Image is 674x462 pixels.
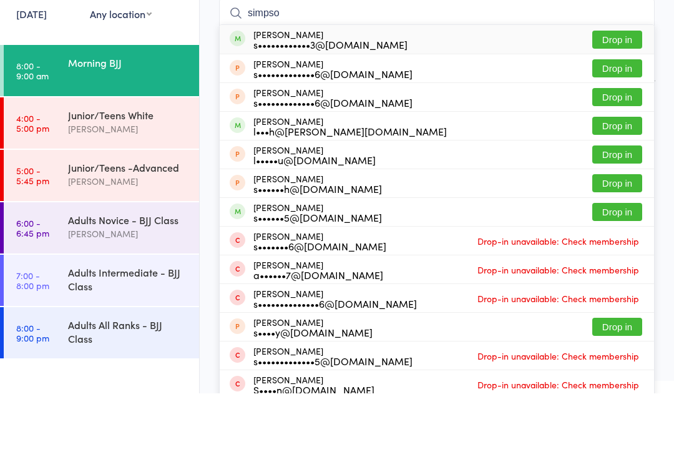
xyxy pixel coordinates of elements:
div: Adults Intermediate - BJJ Class [68,334,188,361]
button: Drop in [592,185,642,204]
div: s•••••••6@[DOMAIN_NAME] [253,310,386,320]
div: [PERSON_NAME] [68,295,188,310]
div: [PERSON_NAME] [253,271,382,291]
time: 7:00 - 8:00 pm [16,339,49,359]
button: Drop in [592,214,642,232]
div: [PERSON_NAME] [68,243,188,257]
time: 4:00 - 5:00 pm [16,182,49,202]
div: Adults All Ranks - BJJ Class [68,386,188,414]
a: 5:00 -5:45 pmJunior/Teens -Advanced[PERSON_NAME] [4,219,199,270]
div: Junior/Teens -Advanced [68,229,188,243]
div: s•••••••••••••6@[DOMAIN_NAME] [253,166,413,176]
span: Drop-in unavailable: Check membership [474,329,642,348]
div: s•••••••••••••5@[DOMAIN_NAME] [253,425,413,435]
div: s••••••••••••3@[DOMAIN_NAME] [253,108,408,118]
div: Events for [16,55,77,76]
div: [PERSON_NAME] [253,98,408,118]
div: Morning BJJ [68,124,188,138]
div: [PERSON_NAME] [253,156,413,176]
div: [PERSON_NAME] [253,357,417,377]
div: [PERSON_NAME] [253,300,386,320]
button: Drop in [592,272,642,290]
span: [DATE] 8:00am [219,12,635,25]
div: [PERSON_NAME] [253,214,376,233]
time: 6:00 - 6:45 pm [16,287,49,307]
div: s••••••••••••••6@[DOMAIN_NAME] [253,367,417,377]
time: 8:00 - 9:00 am [16,129,49,149]
time: 8:00 - 9:00 pm [16,391,49,411]
div: s••••••5@[DOMAIN_NAME] [253,281,382,291]
a: 8:00 -9:00 pmAdults All Ranks - BJJ Class [4,376,199,427]
a: 4:00 -5:00 pmJunior/Teens White[PERSON_NAME] [4,166,199,217]
div: l•••h@[PERSON_NAME][DOMAIN_NAME] [253,195,447,205]
img: Redcat Academy [12,9,59,42]
button: Drop in [592,157,642,175]
div: At [90,55,152,76]
div: a••••••7@[DOMAIN_NAME] [253,338,383,348]
div: Any location [90,76,152,89]
a: 6:00 -6:45 pmAdults Novice - BJJ Class[PERSON_NAME] [4,271,199,322]
span: Drop-in unavailable: Check membership [474,358,642,376]
span: Drop-in unavailable: Check membership [474,300,642,319]
button: Drop in [592,128,642,146]
div: s••••••h@[DOMAIN_NAME] [253,252,382,262]
div: Adults Novice - BJJ Class [68,282,188,295]
time: 5:00 - 5:45 pm [16,234,49,254]
div: s•••••••••••••6@[DOMAIN_NAME] [253,137,413,147]
a: [DATE] [16,76,47,89]
span: Geelong [219,25,635,37]
button: Drop in [592,386,642,405]
div: s••••y@[DOMAIN_NAME] [253,396,373,406]
div: [PERSON_NAME] [253,386,373,406]
div: Junior/Teens White [68,177,188,190]
span: Adult BJJ [219,37,655,50]
a: 7:00 -8:00 pmAdults Intermediate - BJJ Class [4,323,199,375]
button: Drop in [592,99,642,117]
span: Drop-in unavailable: Check membership [474,415,642,434]
div: [PERSON_NAME] [253,185,447,205]
button: Drop in [592,243,642,261]
div: l•••••u@[DOMAIN_NAME] [253,224,376,233]
div: [PERSON_NAME] [253,328,383,348]
div: [PERSON_NAME] [253,415,413,435]
div: [PERSON_NAME] [253,242,382,262]
div: [PERSON_NAME] [68,190,188,205]
a: 8:00 -9:00 amMorning BJJ [4,114,199,165]
div: [PERSON_NAME] [253,127,413,147]
input: Search [219,67,655,96]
